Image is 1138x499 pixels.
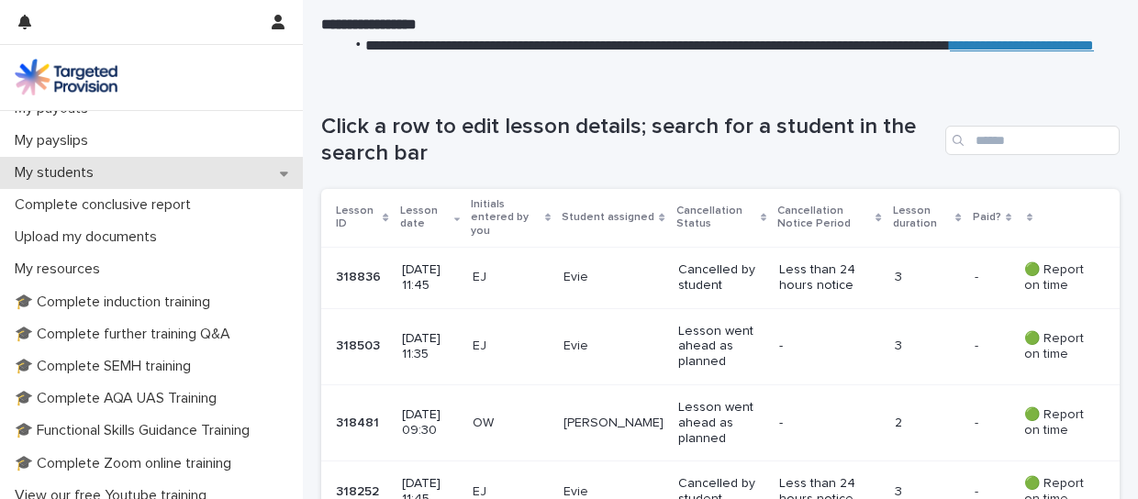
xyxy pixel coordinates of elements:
tr: 318503318503 [DATE] 11:35EJEvieLesson went ahead as planned-3-- 🟢 Report on time [321,308,1120,384]
p: 🟢 Report on time [1024,331,1090,362]
p: 🎓 Complete AQA UAS Training [7,390,231,407]
p: Cancellation Notice Period [777,201,871,235]
p: Student assigned [562,207,654,227]
p: 🎓 Functional Skills Guidance Training [7,422,264,439]
p: - [975,266,982,285]
p: Lesson went ahead as planned [678,400,764,446]
p: Complete conclusive report [7,196,206,214]
input: Search [945,126,1120,155]
p: Evie [563,338,664,354]
p: Evie [563,270,664,285]
p: 3 [895,338,960,354]
p: Cancellation Status [676,201,756,235]
p: EJ [473,338,549,354]
img: M5nRWzHhSzIhMunXDL62 [15,59,117,95]
p: My resources [7,261,115,278]
p: Initials entered by you [471,194,541,241]
p: Upload my documents [7,228,172,246]
p: 3 [895,270,960,285]
tr: 318836318836 [DATE] 11:45EJEvieCancelled by studentLess than 24 hours notice3-- 🟢 Report on time [321,248,1120,309]
p: 🎓 Complete induction training [7,294,225,311]
p: My students [7,164,108,182]
p: 🟢 Report on time [1024,407,1090,438]
p: - [779,338,879,354]
p: 🎓 Complete SEMH training [7,358,206,375]
p: - [975,335,982,354]
p: Lesson date [400,201,450,235]
p: [DATE] 11:35 [402,331,459,362]
p: - [779,416,879,431]
p: Lesson ID [336,201,378,235]
tr: 318481318481 [DATE] 09:30OW[PERSON_NAME]Lesson went ahead as planned-2-- 🟢 Report on time [321,385,1120,461]
p: Less than 24 hours notice [779,262,879,294]
p: Lesson went ahead as planned [678,324,764,370]
p: 🎓 Complete further training Q&A [7,326,245,343]
p: 2 [895,416,960,431]
p: 318503 [336,335,384,354]
p: EJ [473,270,549,285]
p: - [975,412,982,431]
p: Paid? [973,207,1001,227]
p: 318481 [336,412,383,431]
p: 🎓 Complete Zoom online training [7,455,246,472]
p: My payslips [7,132,103,150]
p: OW [473,416,549,431]
h1: Click a row to edit lesson details; search for a student in the search bar [321,114,938,167]
p: [PERSON_NAME] [563,416,664,431]
p: Cancelled by student [678,262,764,294]
p: [DATE] 11:45 [402,262,459,294]
p: Lesson duration [893,201,952,235]
p: 318836 [336,266,385,285]
p: [DATE] 09:30 [402,407,459,438]
p: 🟢 Report on time [1024,262,1090,294]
